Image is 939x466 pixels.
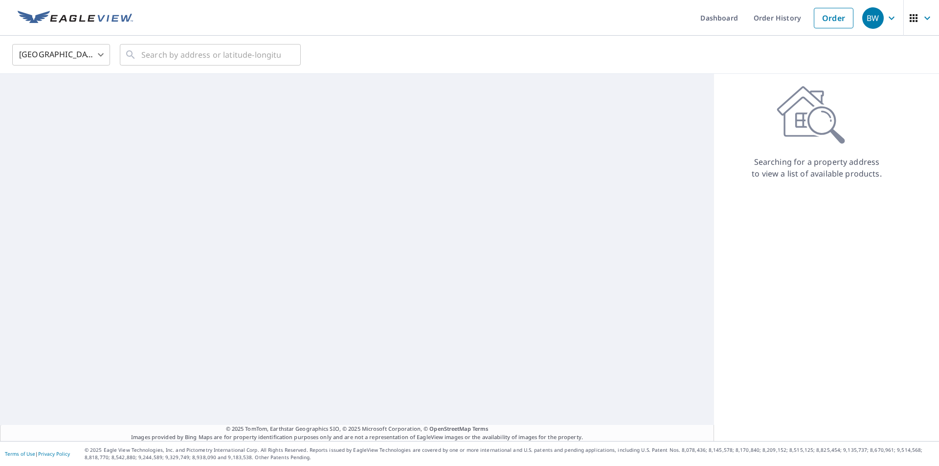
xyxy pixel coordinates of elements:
[141,41,281,68] input: Search by address or latitude-longitude
[85,446,934,461] p: © 2025 Eagle View Technologies, Inc. and Pictometry International Corp. All Rights Reserved. Repo...
[38,450,70,457] a: Privacy Policy
[5,451,70,457] p: |
[226,425,489,433] span: © 2025 TomTom, Earthstar Geographics SIO, © 2025 Microsoft Corporation, ©
[12,41,110,68] div: [GEOGRAPHIC_DATA]
[814,8,853,28] a: Order
[18,11,133,25] img: EV Logo
[5,450,35,457] a: Terms of Use
[429,425,470,432] a: OpenStreetMap
[751,156,882,179] p: Searching for a property address to view a list of available products.
[862,7,884,29] div: BW
[472,425,489,432] a: Terms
